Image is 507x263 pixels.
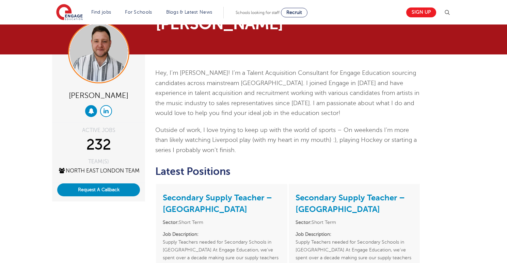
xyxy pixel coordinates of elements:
[286,10,302,15] span: Recruit
[296,220,312,225] strong: Sector:
[155,166,421,177] h2: Latest Positions
[57,136,140,153] div: 232
[236,10,280,15] span: Schools looking for staff
[155,125,421,155] p: Outside of work, I love trying to keep up with the world of sports – On weekends I’m more than li...
[91,10,111,15] a: Find jobs
[406,7,436,17] a: Sign up
[163,220,179,225] strong: Sector:
[57,159,140,164] div: TEAM(S)
[163,193,272,214] a: Secondary Supply Teacher – [GEOGRAPHIC_DATA]
[155,68,421,118] p: Hey, I’m [PERSON_NAME]! I’m a Talent Acquisition Consultant for Engage Education sourcing candida...
[163,232,199,237] strong: Job Description:
[56,4,83,21] img: Engage Education
[163,218,280,226] li: Short Term
[296,218,413,226] li: Short Term
[296,193,405,214] a: Secondary Supply Teacher – [GEOGRAPHIC_DATA]
[125,10,152,15] a: For Schools
[57,183,140,196] button: Request A Callback
[57,88,140,102] div: [PERSON_NAME]
[166,10,212,15] a: Blogs & Latest News
[281,8,307,17] a: Recruit
[58,168,140,174] a: North East London Team
[156,16,317,32] h1: [PERSON_NAME]
[57,128,140,133] div: ACTIVE JOBS
[296,232,331,237] strong: Job Description:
